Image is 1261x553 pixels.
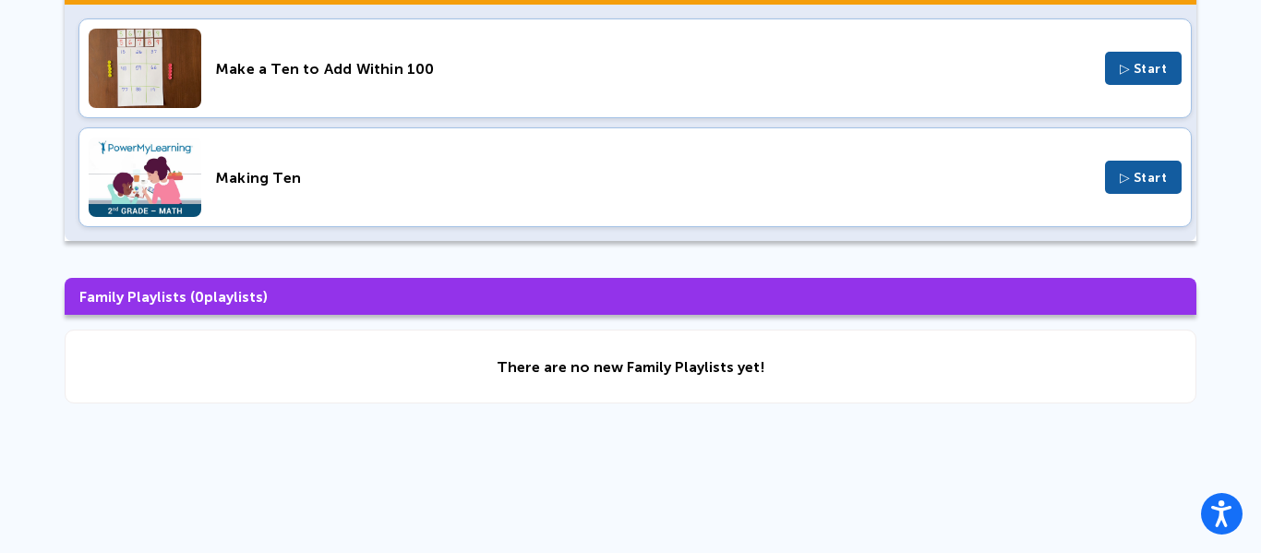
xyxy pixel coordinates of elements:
[497,358,765,376] div: There are no new Family Playlists yet!
[89,29,201,108] img: Thumbnail
[215,169,1091,186] div: Making Ten
[65,278,1196,315] h3: Family Playlists ( playlists)
[1120,61,1168,77] span: ▷ Start
[1120,170,1168,186] span: ▷ Start
[215,60,1091,78] div: Make a Ten to Add Within 100
[1105,161,1183,194] button: ▷ Start
[89,138,201,217] img: Thumbnail
[195,288,204,306] span: 0
[1183,470,1247,539] iframe: Chat
[1105,52,1183,85] button: ▷ Start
